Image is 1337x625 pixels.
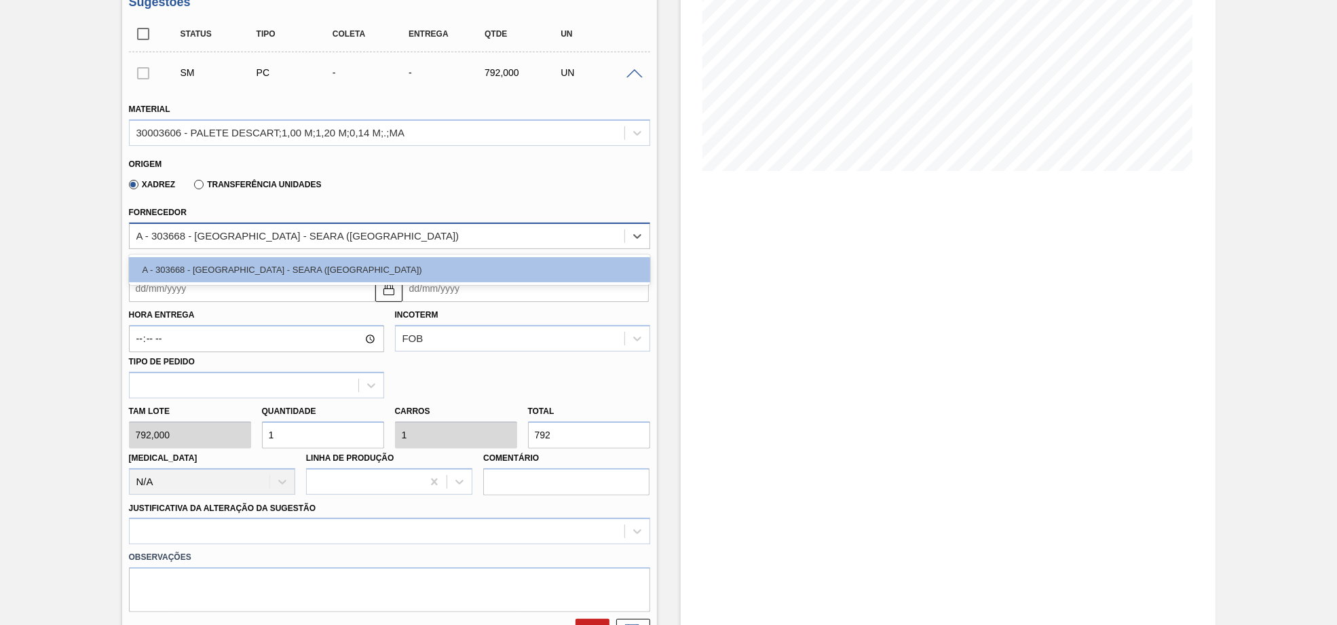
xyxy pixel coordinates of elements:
label: Material [129,105,170,114]
label: Linha de Produção [306,453,394,463]
input: dd/mm/yyyy [402,275,649,302]
div: A - 303668 - [GEOGRAPHIC_DATA] - SEARA ([GEOGRAPHIC_DATA]) [136,230,459,242]
div: Pedido de Compra [253,67,338,78]
button: locked [375,275,402,302]
label: Incoterm [395,310,438,320]
label: Justificativa da Alteração da Sugestão [129,504,316,513]
div: Tipo [253,29,338,39]
div: Qtde [481,29,566,39]
div: Status [177,29,262,39]
label: Observações [129,548,650,567]
div: 30003606 - PALETE DESCART;1,00 M;1,20 M;0,14 M;.;MA [136,127,404,138]
div: - [329,67,414,78]
div: Sugestão Manual [177,67,262,78]
div: Coleta [329,29,414,39]
label: Quantidade [262,406,316,416]
input: dd/mm/yyyy [129,275,375,302]
label: Origem [129,159,162,169]
label: [MEDICAL_DATA] [129,453,197,463]
label: Transferência Unidades [194,180,321,189]
div: UN [557,29,642,39]
div: 792,000 [481,67,566,78]
label: Fornecedor [129,208,187,217]
div: UN [557,67,642,78]
div: Entrega [405,29,490,39]
div: FOB [402,333,423,345]
label: Comentário [483,449,649,468]
label: Xadrez [129,180,176,189]
label: Hora Entrega [129,305,384,325]
label: Tam lote [129,402,251,421]
label: Total [528,406,554,416]
img: locked [381,280,397,297]
div: - [405,67,490,78]
div: A - 303668 - [GEOGRAPHIC_DATA] - SEARA ([GEOGRAPHIC_DATA]) [129,257,650,282]
label: Tipo de pedido [129,357,195,366]
label: Carros [395,406,430,416]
